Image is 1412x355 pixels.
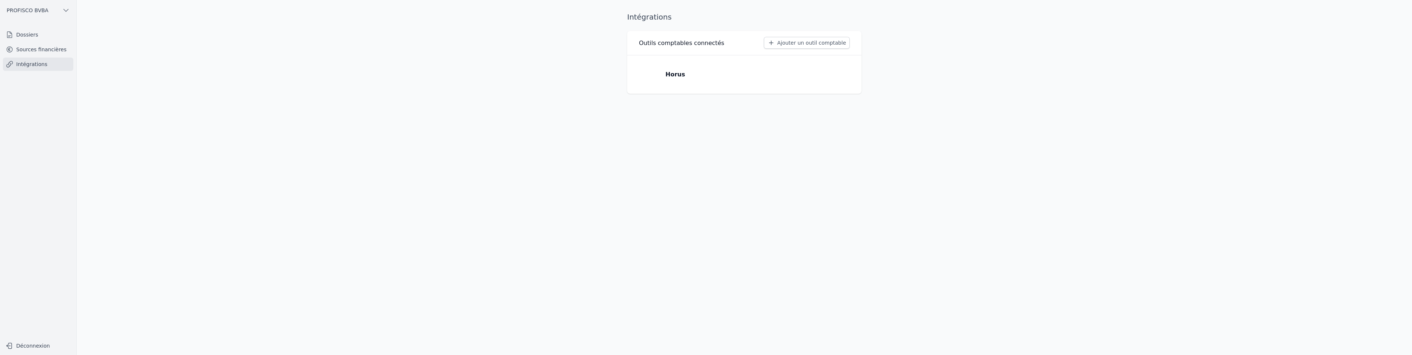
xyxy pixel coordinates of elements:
[764,37,850,49] button: Ajouter un outil comptable
[3,43,73,56] a: Sources financières
[3,4,73,16] button: PROFISCO BVBA
[3,340,73,352] button: Déconnexion
[3,58,73,71] a: Intégrations
[665,70,685,79] p: Horus
[3,28,73,41] a: Dossiers
[639,61,850,88] a: Horus
[7,7,48,14] span: PROFISCO BVBA
[639,39,724,48] h3: Outils comptables connectés
[627,12,672,22] h1: Intégrations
